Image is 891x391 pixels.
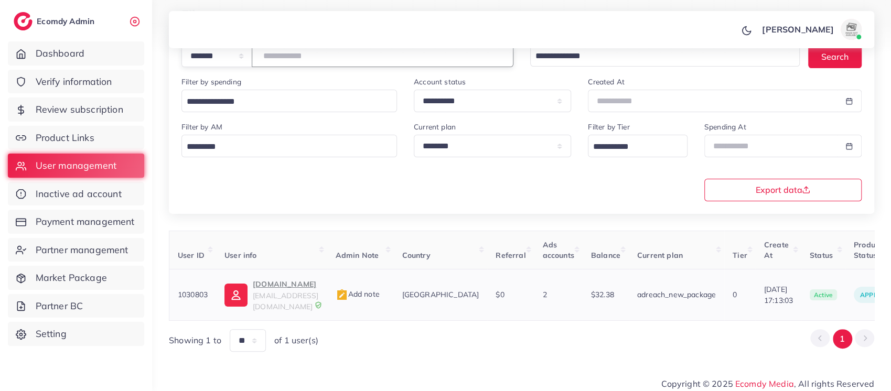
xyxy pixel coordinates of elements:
span: User management [36,159,116,172]
a: Partner management [8,238,144,262]
label: Spending At [704,122,746,132]
span: [EMAIL_ADDRESS][DOMAIN_NAME] [253,291,318,311]
span: Admin Note [336,251,379,260]
span: $0 [496,290,504,299]
span: Ads accounts [543,240,574,260]
img: admin_note.cdd0b510.svg [336,289,348,301]
label: Filter by AM [181,122,222,132]
span: Tier [733,251,747,260]
a: Dashboard [8,41,144,66]
a: Market Package [8,266,144,290]
button: Go to page 1 [833,329,852,349]
p: [DOMAIN_NAME] [253,278,318,290]
span: [GEOGRAPHIC_DATA] [402,290,479,299]
span: [DATE] 17:13:03 [764,284,793,306]
a: Payment management [8,210,144,234]
a: Ecomdy Media [735,378,794,389]
span: Review subscription [36,103,123,116]
a: Verify information [8,70,144,94]
span: active [810,289,837,301]
span: Product Status [854,240,882,260]
label: Created At [588,77,625,87]
div: Search for option [181,135,397,157]
span: User ID [178,251,205,260]
input: Search for option [589,139,674,155]
label: Account status [414,77,466,87]
span: $32.38 [591,290,614,299]
img: avatar [841,19,862,40]
img: logo [14,12,33,30]
input: Search for option [183,94,383,110]
h2: Ecomdy Admin [37,16,97,26]
span: Status [810,251,833,260]
span: Export data [755,186,810,194]
button: Search [808,45,862,68]
p: [PERSON_NAME] [762,23,834,36]
span: Market Package [36,271,107,285]
div: Search for option [181,90,397,112]
a: logoEcomdy Admin [14,12,97,30]
span: Inactive ad account [36,187,122,201]
button: Export data [704,179,862,201]
a: Review subscription [8,97,144,122]
a: Inactive ad account [8,182,144,206]
div: Search for option [588,135,688,157]
a: Product Links [8,126,144,150]
input: Search for option [532,48,787,64]
a: User management [8,154,144,178]
span: Add note [336,289,380,299]
span: Dashboard [36,47,84,60]
span: of 1 user(s) [274,334,318,346]
span: Balance [591,251,620,260]
span: Partner BC [36,299,83,313]
span: User info [224,251,256,260]
span: Verify information [36,75,112,89]
input: Search for option [183,139,383,155]
label: Current plan [414,122,456,132]
span: adreach_new_package [637,290,716,299]
label: Filter by Tier [588,122,629,132]
span: Product Links [36,131,94,145]
span: Create At [764,240,789,260]
span: Current plan [637,251,683,260]
span: Referral [496,251,525,260]
span: Country [402,251,431,260]
label: Filter by spending [181,77,241,87]
span: 0 [733,290,737,299]
span: Partner management [36,243,128,257]
ul: Pagination [810,329,874,349]
a: [PERSON_NAME]avatar [756,19,866,40]
a: Setting [8,322,144,346]
span: 2 [543,290,547,299]
span: 1030803 [178,290,208,299]
div: Search for option [530,45,800,67]
span: Setting [36,327,67,341]
span: Copyright © 2025 [661,377,874,390]
span: Showing 1 to [169,334,221,346]
span: Payment management [36,215,135,229]
img: ic-user-info.36bf1079.svg [224,284,248,307]
span: , All rights Reserved [794,377,874,390]
img: 9CAL8B2pu8EFxCJHYAAAAldEVYdGRhdGU6Y3JlYXRlADIwMjItMTItMDlUMDQ6NTg6MzkrMDA6MDBXSlgLAAAAJXRFWHRkYXR... [315,301,322,309]
a: [DOMAIN_NAME][EMAIL_ADDRESS][DOMAIN_NAME] [224,278,318,312]
a: Partner BC [8,294,144,318]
